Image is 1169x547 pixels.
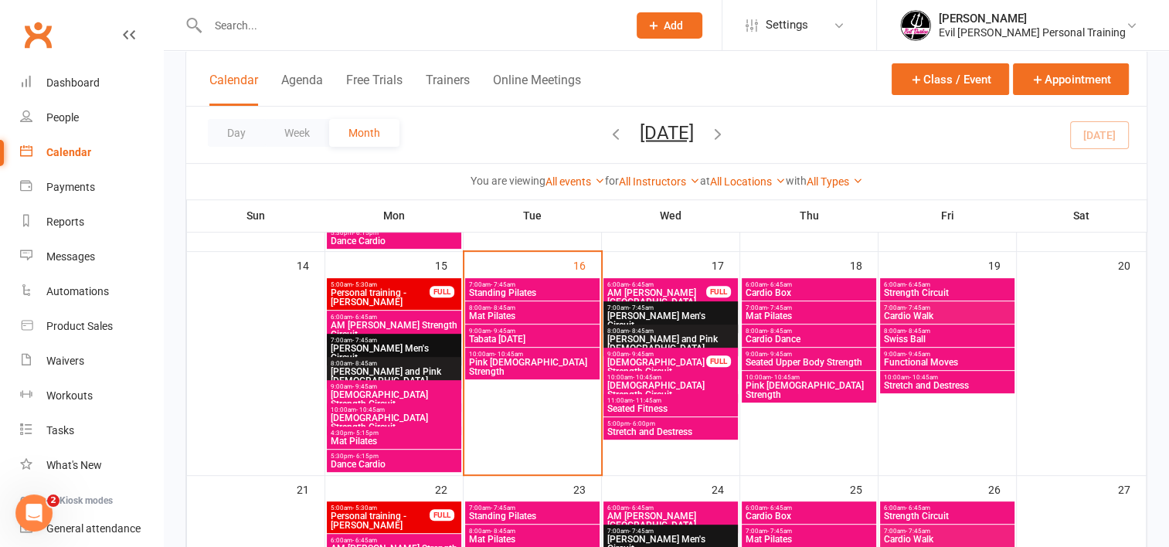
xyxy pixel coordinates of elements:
[883,351,1011,358] span: 9:00am
[605,175,619,187] strong: for
[330,288,430,307] span: Personal training - [PERSON_NAME]
[46,181,95,193] div: Payments
[745,511,873,521] span: Cardio Box
[468,351,596,358] span: 10:00am
[435,252,463,277] div: 15
[20,413,163,448] a: Tasks
[468,535,596,544] span: Mat Pilates
[493,73,581,106] button: Online Meetings
[767,351,792,358] span: - 9:45am
[46,459,102,471] div: What's New
[20,379,163,413] a: Workouts
[629,505,654,511] span: - 6:45am
[607,511,735,530] span: AM [PERSON_NAME][GEOGRAPHIC_DATA]
[607,381,735,399] span: [DEMOGRAPHIC_DATA] Strength Circuit
[46,146,91,158] div: Calendar
[745,505,873,511] span: 6:00am
[664,19,683,32] span: Add
[629,528,654,535] span: - 7:45am
[352,360,377,367] span: - 8:45am
[20,344,163,379] a: Waivers
[883,335,1011,344] span: Swiss Ball
[20,274,163,309] a: Automations
[330,314,458,321] span: 6:00am
[494,351,523,358] span: - 10:45am
[939,12,1126,25] div: [PERSON_NAME]
[1013,63,1129,95] button: Appointment
[573,476,601,501] div: 23
[706,286,731,297] div: FULL
[745,304,873,311] span: 7:00am
[20,66,163,100] a: Dashboard
[468,358,596,376] span: Pink [DEMOGRAPHIC_DATA] Strength
[573,252,601,277] div: 16
[700,175,710,187] strong: at
[607,374,735,381] span: 10:00am
[892,63,1009,95] button: Class / Event
[330,537,458,544] span: 6:00am
[745,381,873,399] span: Pink [DEMOGRAPHIC_DATA] Strength
[767,505,792,511] span: - 6:45am
[46,424,74,437] div: Tasks
[330,281,430,288] span: 5:00am
[430,509,454,521] div: FULL
[883,505,1011,511] span: 6:00am
[46,111,79,124] div: People
[745,528,873,535] span: 7:00am
[297,252,325,277] div: 14
[633,397,661,404] span: - 11:45am
[883,311,1011,321] span: Cardio Walk
[710,175,786,188] a: All Locations
[330,430,458,437] span: 4:30pm
[745,335,873,344] span: Cardio Dance
[900,10,931,41] img: thumb_image1652691556.png
[807,175,863,188] a: All Types
[883,528,1011,535] span: 7:00am
[209,73,258,106] button: Calendar
[607,288,707,307] span: AM [PERSON_NAME][GEOGRAPHIC_DATA]
[745,374,873,381] span: 10:00am
[356,406,385,413] span: - 10:45am
[706,355,731,367] div: FULL
[883,535,1011,544] span: Cardio Walk
[745,281,873,288] span: 6:00am
[330,437,458,446] span: Mat Pilates
[1118,252,1146,277] div: 20
[352,505,377,511] span: - 5:30am
[883,374,1011,381] span: 10:00am
[203,15,617,36] input: Search...
[878,199,1017,232] th: Fri
[1017,199,1147,232] th: Sat
[297,476,325,501] div: 21
[630,420,655,427] span: - 6:00pm
[883,304,1011,311] span: 7:00am
[47,494,59,507] span: 2
[430,286,454,297] div: FULL
[471,175,545,187] strong: You are viewing
[850,252,878,277] div: 18
[330,406,458,413] span: 10:00am
[468,304,596,311] span: 8:00am
[909,374,938,381] span: - 10:45am
[607,328,735,335] span: 8:00am
[767,328,792,335] span: - 8:45am
[633,374,661,381] span: - 10:45am
[607,528,735,535] span: 7:00am
[883,381,1011,390] span: Stretch and Destress
[767,281,792,288] span: - 6:45am
[329,119,399,147] button: Month
[883,288,1011,297] span: Strength Circuit
[265,119,329,147] button: Week
[346,73,403,106] button: Free Trials
[353,430,379,437] span: - 5:15pm
[468,511,596,521] span: Standing Pilates
[545,175,605,188] a: All events
[352,281,377,288] span: - 5:30am
[187,199,325,232] th: Sun
[712,252,739,277] div: 17
[939,25,1126,39] div: Evil [PERSON_NAME] Personal Training
[20,205,163,240] a: Reports
[607,505,735,511] span: 6:00am
[906,304,930,311] span: - 7:45am
[468,328,596,335] span: 9:00am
